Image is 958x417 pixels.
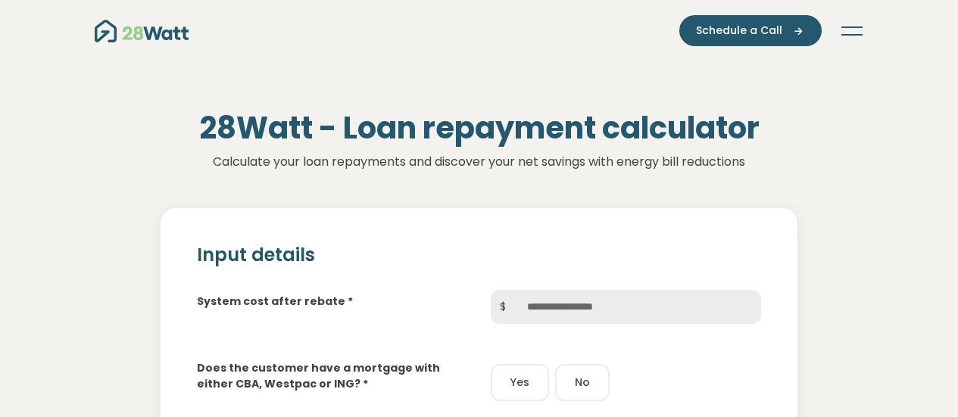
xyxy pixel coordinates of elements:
p: Calculate your loan repayments and discover your net savings with energy bill reductions [95,152,864,172]
label: Does the customer have a mortgage with either CBA, Westpac or ING? * [197,360,467,392]
img: 28Watt [95,20,189,42]
h1: 28Watt - Loan repayment calculator [95,110,864,146]
button: Toggle navigation [840,23,864,39]
button: No [555,364,610,401]
button: Schedule a Call [679,15,822,46]
nav: Main navigation [95,15,864,46]
span: $ [491,290,515,324]
span: Schedule a Call [696,23,782,39]
h2: Input details [197,244,761,266]
label: System cost after rebate * [197,294,353,310]
button: Yes [491,364,549,401]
